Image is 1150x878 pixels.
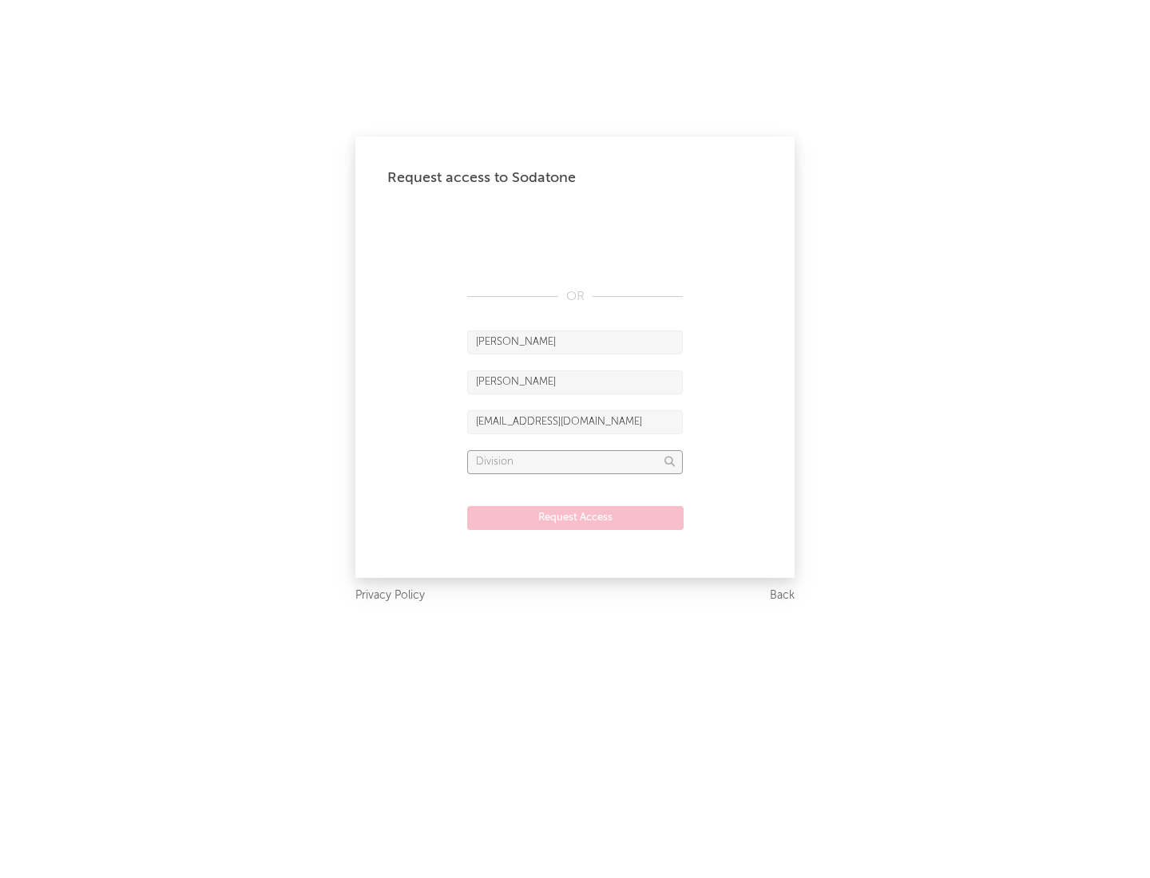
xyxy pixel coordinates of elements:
a: Back [770,586,795,606]
a: Privacy Policy [355,586,425,606]
div: Request access to Sodatone [387,168,763,188]
button: Request Access [467,506,684,530]
input: First Name [467,330,683,354]
div: OR [467,287,683,307]
input: Division [467,450,683,474]
input: Email [467,410,683,434]
input: Last Name [467,370,683,394]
